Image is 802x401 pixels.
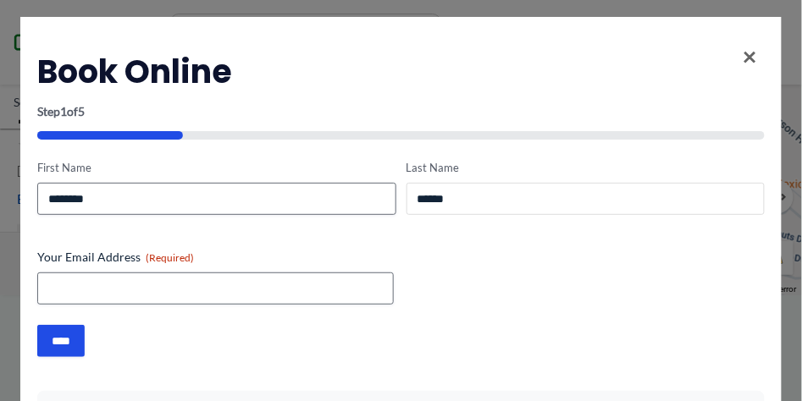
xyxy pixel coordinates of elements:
span: 5 [78,104,85,118]
h2: Book Online [37,51,766,92]
span: (Required) [146,251,194,264]
p: Step of [37,106,766,118]
label: Your Email Address [37,249,766,266]
span: 1 [60,104,67,118]
label: Last Name [407,160,766,176]
label: First Name [37,160,396,176]
span: × [743,34,756,78]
